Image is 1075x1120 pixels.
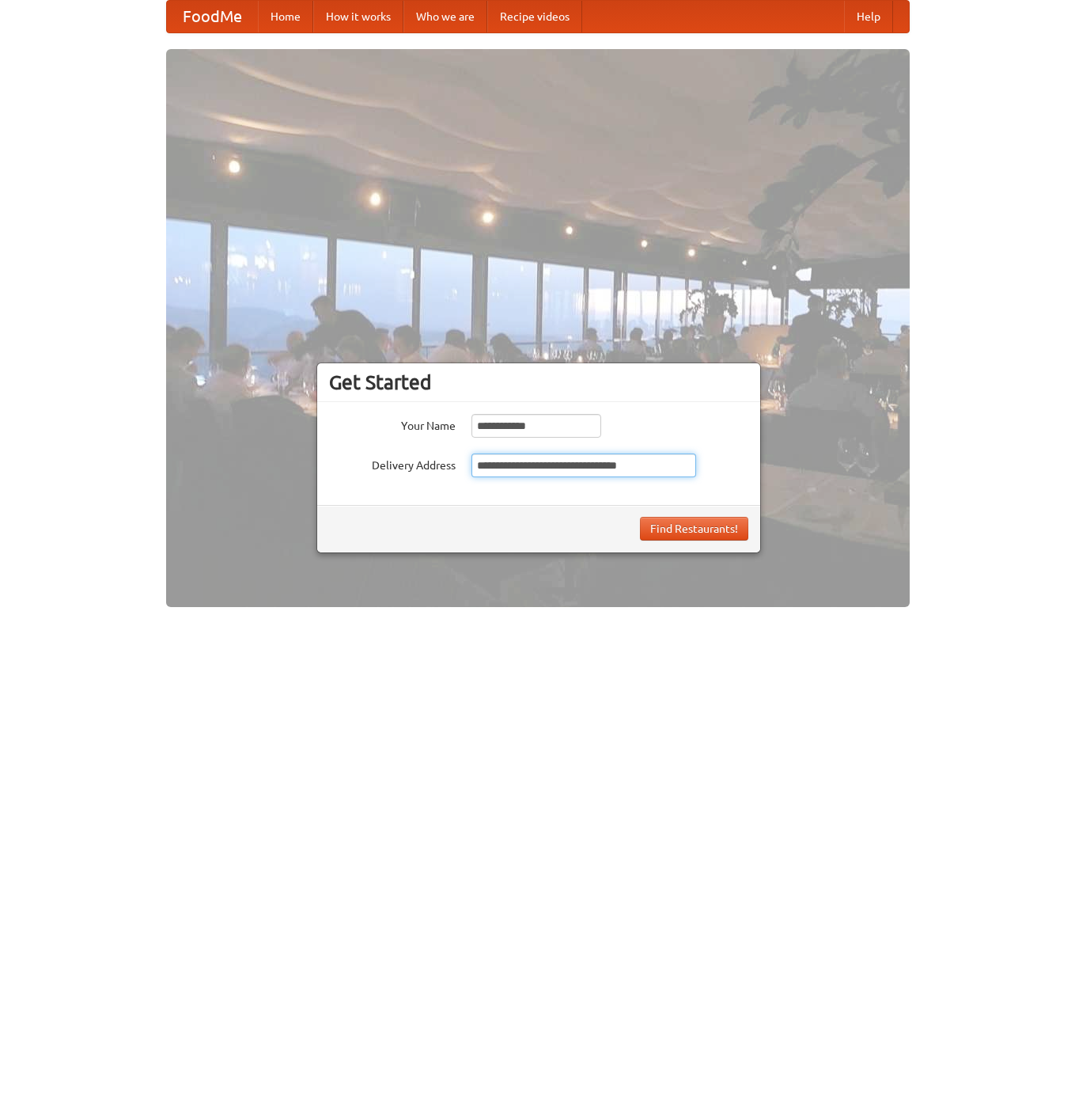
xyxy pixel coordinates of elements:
a: How it works [313,1,403,32]
label: Your Name [329,414,456,434]
a: Help [844,1,893,32]
a: Recipe videos [487,1,582,32]
button: Find Restaurants! [640,517,748,541]
a: FoodMe [167,1,258,32]
a: Home [258,1,313,32]
label: Delivery Address [329,454,456,473]
h3: Get Started [329,370,748,394]
a: Who we are [403,1,487,32]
